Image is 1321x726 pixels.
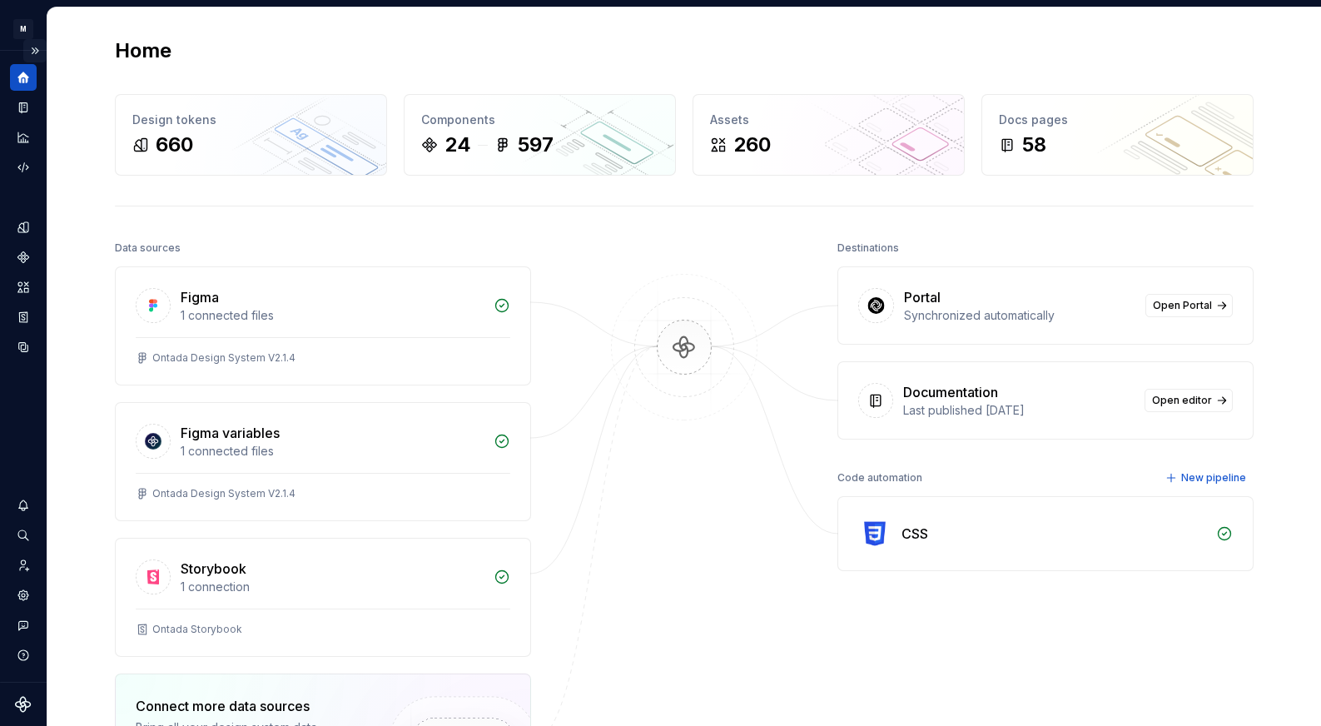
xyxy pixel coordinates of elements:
div: 1 connected files [181,443,484,460]
span: Open Portal [1153,299,1212,312]
a: Components [10,244,37,271]
span: New pipeline [1181,471,1246,485]
a: Figma1 connected filesOntada Design System V2.1.4 [115,266,531,385]
div: 660 [156,132,193,158]
h2: Home [115,37,171,64]
a: Code automation [10,154,37,181]
div: Ontada Design System V2.1.4 [152,351,295,365]
div: Storybook [181,559,246,579]
div: Ontada Storybook [152,623,242,636]
a: Settings [10,582,37,609]
a: Open editor [1145,389,1233,412]
button: Contact support [10,612,37,639]
div: Assets [710,112,947,128]
div: Last published [DATE] [903,402,1135,419]
div: Figma [181,287,219,307]
div: Synchronized automatically [904,307,1135,324]
div: 58 [1022,132,1046,158]
div: Components [421,112,658,128]
div: Docs pages [999,112,1236,128]
a: Data sources [10,334,37,361]
div: Destinations [837,236,899,260]
svg: Supernova Logo [15,696,32,713]
span: Open editor [1152,394,1212,407]
button: Notifications [10,492,37,519]
div: Design tokens [132,112,370,128]
button: M [3,11,43,47]
div: CSS [901,524,928,544]
a: Storybook1 connectionOntada Storybook [115,538,531,657]
div: Ontada Design System V2.1.4 [152,487,295,500]
button: Search ⌘K [10,522,37,549]
div: Connect more data sources [136,696,360,716]
a: Design tokens660 [115,94,387,176]
button: New pipeline [1160,466,1254,490]
a: Docs pages58 [981,94,1254,176]
div: 1 connection [181,579,484,595]
a: Invite team [10,552,37,579]
div: Figma variables [181,423,280,443]
a: Figma variables1 connected filesOntada Design System V2.1.4 [115,402,531,521]
a: Analytics [10,124,37,151]
div: M [13,19,33,39]
button: Expand sidebar [23,39,47,62]
div: 260 [733,132,771,158]
a: Open Portal [1145,294,1233,317]
div: 597 [518,132,554,158]
a: Home [10,64,37,91]
a: Design tokens [10,214,37,241]
a: Assets260 [693,94,965,176]
div: 1 connected files [181,307,484,324]
a: Storybook stories [10,304,37,331]
div: Data sources [115,236,181,260]
div: 24 [444,132,471,158]
a: Components24597 [404,94,676,176]
div: Code automation [837,466,922,490]
a: Assets [10,274,37,301]
div: Documentation [903,382,998,402]
a: Documentation [10,94,37,121]
div: Portal [904,287,941,307]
